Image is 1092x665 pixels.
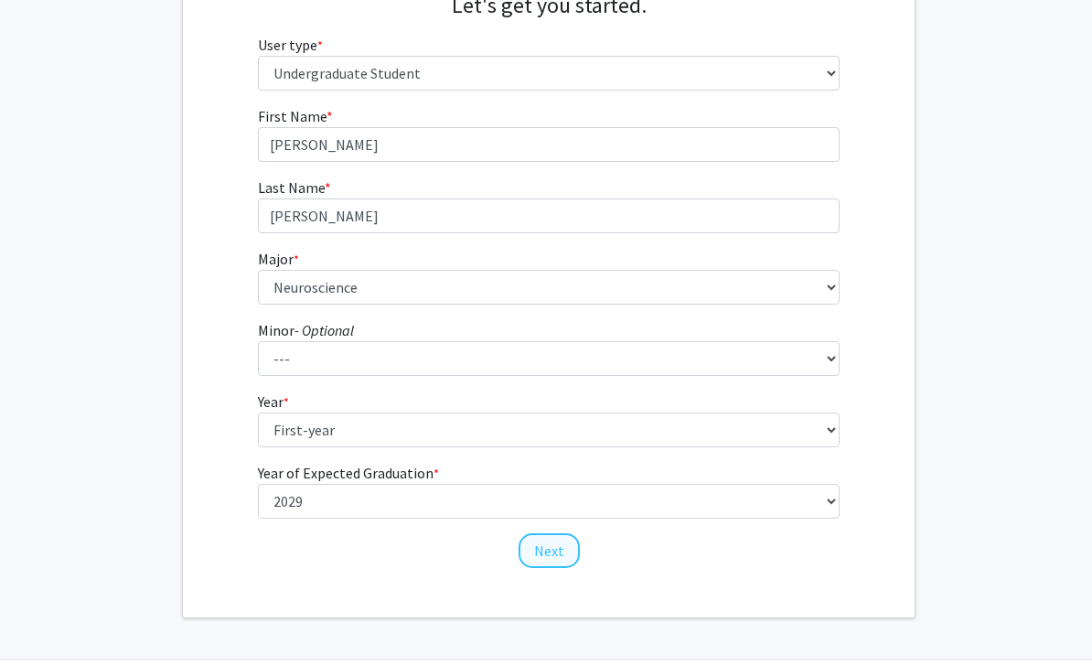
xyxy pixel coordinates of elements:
[519,533,580,568] button: Next
[258,319,354,341] label: Minor
[258,178,325,197] span: Last Name
[258,34,323,56] label: User type
[258,107,327,125] span: First Name
[258,248,299,270] label: Major
[258,462,439,484] label: Year of Expected Graduation
[258,391,289,413] label: Year
[294,321,354,339] i: - Optional
[14,583,78,651] iframe: Chat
